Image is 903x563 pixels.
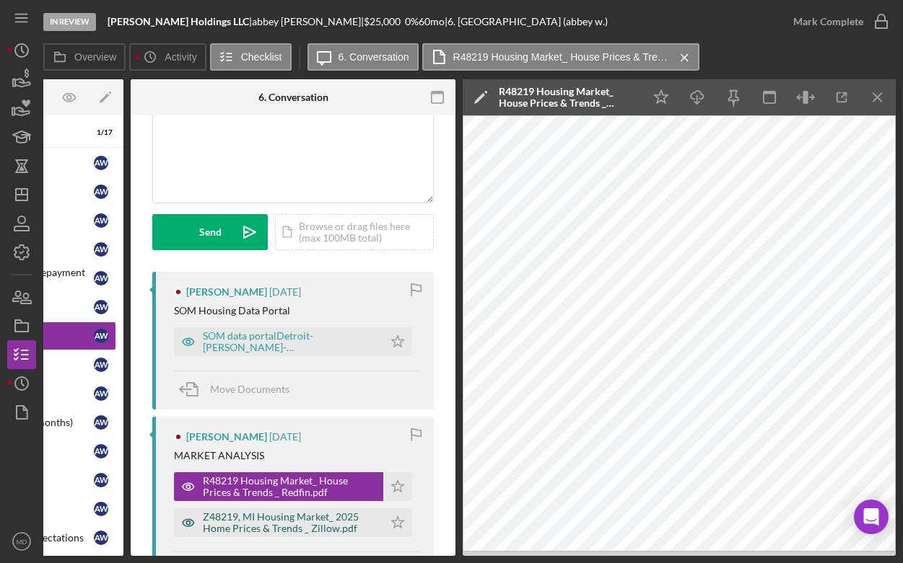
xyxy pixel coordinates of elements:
[210,383,289,395] span: Move Documents
[94,386,108,401] div: a w
[94,531,108,545] div: a w
[94,271,108,285] div: a w
[174,371,304,407] button: Move Documents
[7,527,36,556] button: MD
[174,305,290,316] div: SOM Housing Data Portal
[453,51,670,63] label: R48219 Housing Market_ House Prices & Trends _ Redfin.pdf
[17,538,27,546] text: MD
[43,13,96,31] div: In Review
[252,16,364,27] div: abbey [PERSON_NAME] |
[94,358,108,372] div: a w
[203,330,376,353] div: SOM data portalDetroit-[PERSON_NAME]-[GEOGRAPHIC_DATA], [GEOGRAPHIC_DATA] Metro Area - Housing Ne...
[152,214,268,250] button: Send
[94,213,108,228] div: a w
[94,156,108,170] div: a w
[210,43,292,71] button: Checklist
[241,51,282,63] label: Checklist
[499,86,636,109] div: R48219 Housing Market_ House Prices & Trends _ Redfin.pdf
[174,508,412,537] button: Z48219, MI Housing Market_ 2025 Home Prices & Trends _ Zillow.pdf
[419,16,445,27] div: 60 mo
[108,15,249,27] b: [PERSON_NAME] Holdings LLC
[129,43,206,71] button: Activity
[364,15,401,27] span: $25,000
[422,43,699,71] button: R48219 Housing Market_ House Prices & Trends _ Redfin.pdf
[87,128,113,137] div: 1 / 17
[186,431,267,443] div: [PERSON_NAME]
[94,502,108,516] div: a w
[779,7,896,36] button: Mark Complete
[405,16,419,27] div: 0 %
[43,43,126,71] button: Overview
[165,51,196,63] label: Activity
[108,16,252,27] div: |
[174,472,412,501] button: R48219 Housing Market_ House Prices & Trends _ Redfin.pdf
[854,500,889,534] div: Open Intercom Messenger
[203,511,376,534] div: Z48219, MI Housing Market_ 2025 Home Prices & Trends _ Zillow.pdf
[793,7,863,36] div: Mark Complete
[269,286,301,298] time: 2025-08-12 13:51
[203,475,376,498] div: R48219 Housing Market_ House Prices & Trends _ Redfin.pdf
[94,415,108,430] div: a w
[199,214,222,250] div: Send
[269,431,301,443] time: 2025-08-12 13:33
[174,450,264,461] div: MARKET ANALYSIS
[94,185,108,199] div: a w
[307,43,419,71] button: 6. Conversation
[258,92,328,103] div: 6. Conversation
[94,329,108,343] div: a w
[94,242,108,257] div: a w
[339,51,409,63] label: 6. Conversation
[445,16,608,27] div: | 6. [GEOGRAPHIC_DATA] (abbey w.)
[94,300,108,314] div: a w
[94,444,108,458] div: a w
[174,327,412,356] button: SOM data portalDetroit-[PERSON_NAME]-[GEOGRAPHIC_DATA], [GEOGRAPHIC_DATA] Metro Area - Housing Ne...
[94,473,108,487] div: a w
[74,51,116,63] label: Overview
[186,286,267,298] div: [PERSON_NAME]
